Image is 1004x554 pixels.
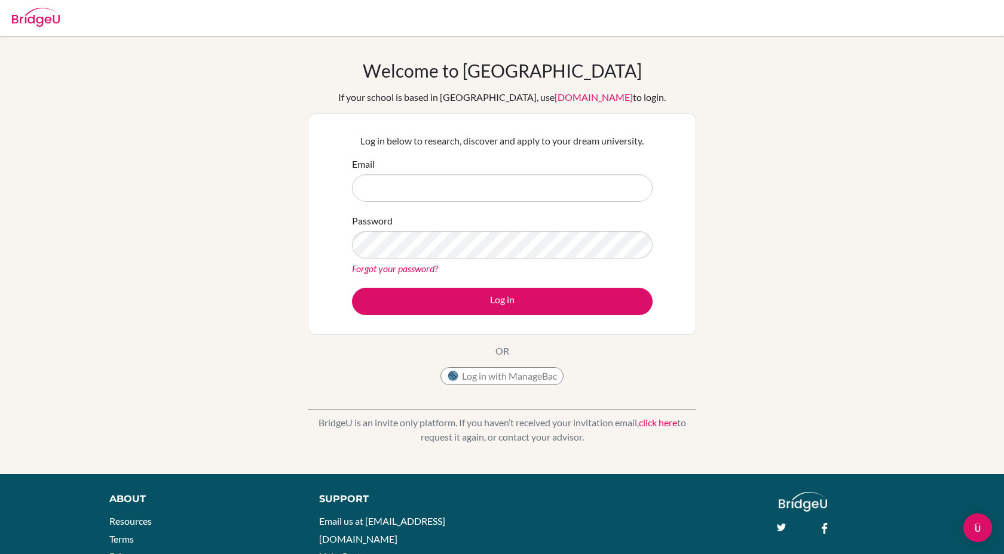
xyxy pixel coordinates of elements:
a: Email us at [EMAIL_ADDRESS][DOMAIN_NAME] [319,515,445,544]
a: [DOMAIN_NAME] [555,91,633,103]
a: Forgot your password? [352,263,438,274]
a: click here [639,417,677,428]
div: Support [319,492,489,506]
button: Log in with ManageBac [440,367,564,385]
div: About [109,492,292,506]
img: Bridge-U [12,8,60,27]
a: Terms [109,533,134,544]
label: Email [352,157,375,171]
p: Log in below to research, discover and apply to your dream university. [352,134,653,148]
p: BridgeU is an invite only platform. If you haven’t received your invitation email, to request it ... [308,415,696,444]
a: Resources [109,515,152,527]
img: logo_white@2x-f4f0deed5e89b7ecb1c2cc34c3e3d731f90f0f143d5ea2071677605dd97b5244.png [779,492,827,512]
p: OR [495,344,509,358]
label: Password [352,214,393,228]
div: Open Intercom Messenger [963,513,992,542]
h1: Welcome to [GEOGRAPHIC_DATA] [363,60,642,81]
div: If your school is based in [GEOGRAPHIC_DATA], use to login. [338,90,666,104]
button: Log in [352,288,653,315]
